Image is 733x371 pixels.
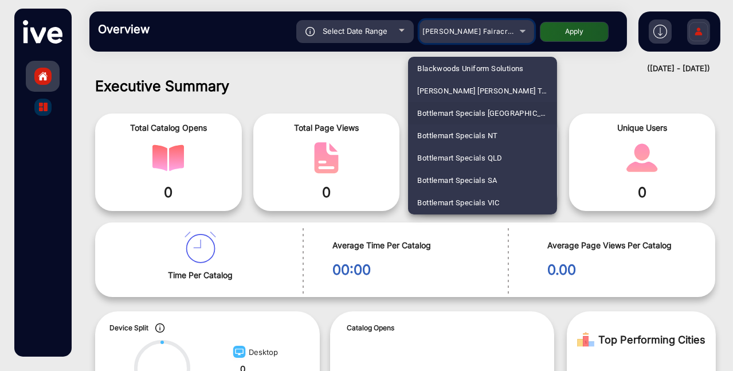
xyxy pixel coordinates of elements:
[417,102,548,124] span: Bottlemart Specials [GEOGRAPHIC_DATA]
[417,80,548,102] span: [PERSON_NAME] [PERSON_NAME] T-[PERSON_NAME]
[417,57,523,80] span: Blackwoods Uniform Solutions
[417,124,497,147] span: Bottlemart Specials NT
[417,169,497,192] span: Bottlemart Specials SA
[417,214,499,236] span: Bottlemart Specials WA
[417,192,499,214] span: Bottlemart Specials VIC
[417,147,502,169] span: Bottlemart Specials QLD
